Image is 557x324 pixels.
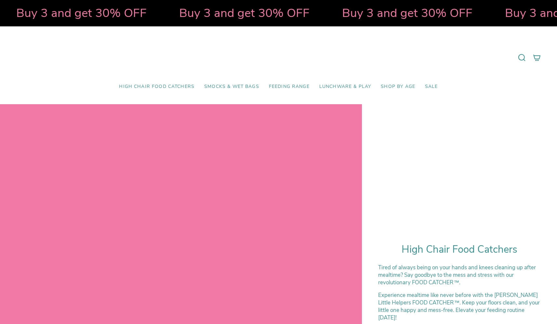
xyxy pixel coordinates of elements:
[264,79,314,94] a: Feeding Range
[228,5,358,21] strong: Buy 3 and get 30% OFF
[269,84,310,90] span: Feeding Range
[378,244,541,256] h1: High Chair Food Catchers
[65,5,195,21] strong: Buy 3 and get 30% OFF
[319,84,371,90] span: Lunchware & Play
[376,79,420,94] a: Shop by Age
[378,264,541,286] p: Tired of always being on your hands and knees cleaning up after mealtime? Say goodbye to the mess...
[204,84,259,90] span: Smocks & Wet Bags
[119,84,194,90] span: High Chair Food Catchers
[391,5,521,21] strong: Buy 3 and get 30% OFF
[114,79,199,94] a: High Chair Food Catchers
[314,79,376,94] a: Lunchware & Play
[420,79,443,94] a: SALE
[381,84,415,90] span: Shop by Age
[222,36,335,79] a: Mumma’s Little Helpers
[378,291,541,321] div: Experience mealtime like never before with the [PERSON_NAME] Little Helpers FOOD CATCHER™. Keep y...
[199,79,264,94] a: Smocks & Wet Bags
[425,84,438,90] span: SALE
